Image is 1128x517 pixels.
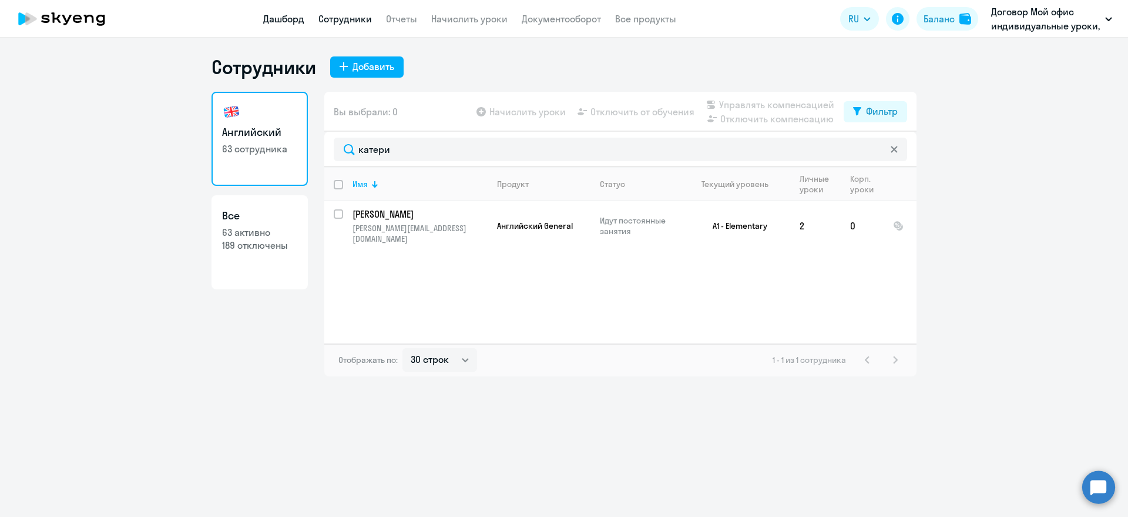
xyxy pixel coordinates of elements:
td: A1 - Elementary [681,201,790,251]
button: Балансbalance [916,7,978,31]
button: Добавить [330,56,404,78]
div: Продукт [497,179,590,189]
img: balance [959,13,971,25]
div: Личные уроки [800,174,840,195]
button: RU [840,7,879,31]
p: 189 отключены [222,239,297,252]
p: Договор Мой офис индивидуальные уроки, НОВЫЕ ОБЛАЧНЫЕ ТЕХНОЛОГИИ, ООО [991,5,1100,33]
div: Добавить [352,59,394,74]
a: Все63 активно189 отключены [211,195,308,289]
td: 0 [841,201,884,251]
div: Имя [352,179,368,189]
a: Документооборот [522,13,601,25]
td: 2 [790,201,841,251]
div: Фильтр [866,104,898,118]
div: Текущий уровень [690,179,790,189]
a: Все продукты [615,13,676,25]
a: Сотрудники [318,13,372,25]
h3: Английский [222,125,297,140]
button: Договор Мой офис индивидуальные уроки, НОВЫЕ ОБЛАЧНЫЕ ТЕХНОЛОГИИ, ООО [985,5,1118,33]
p: 63 сотрудника [222,142,297,155]
div: Корп. уроки [850,174,883,195]
a: [PERSON_NAME] [352,208,487,221]
a: Английский63 сотрудника [211,92,308,186]
p: 63 активно [222,226,297,239]
span: RU [848,12,859,26]
h1: Сотрудники [211,55,316,79]
div: Баланс [924,12,955,26]
span: Отображать по: [338,355,398,365]
a: Дашборд [263,13,304,25]
span: 1 - 1 из 1 сотрудника [773,355,846,365]
div: Имя [352,179,487,189]
div: Статус [600,179,625,189]
div: Корп. уроки [850,174,874,195]
p: [PERSON_NAME][EMAIL_ADDRESS][DOMAIN_NAME] [352,223,487,244]
div: Продукт [497,179,529,189]
p: [PERSON_NAME] [352,208,485,221]
span: Английский General [497,221,573,231]
div: Личные уроки [800,174,830,195]
a: Начислить уроки [431,13,508,25]
a: Отчеты [386,13,417,25]
img: english [222,102,241,121]
p: Идут постоянные занятия [600,215,680,236]
input: Поиск по имени, email, продукту или статусу [334,138,907,161]
div: Статус [600,179,680,189]
div: Текущий уровень [701,179,768,189]
h3: Все [222,208,297,224]
span: Вы выбрали: 0 [334,105,398,119]
button: Фильтр [844,101,907,122]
